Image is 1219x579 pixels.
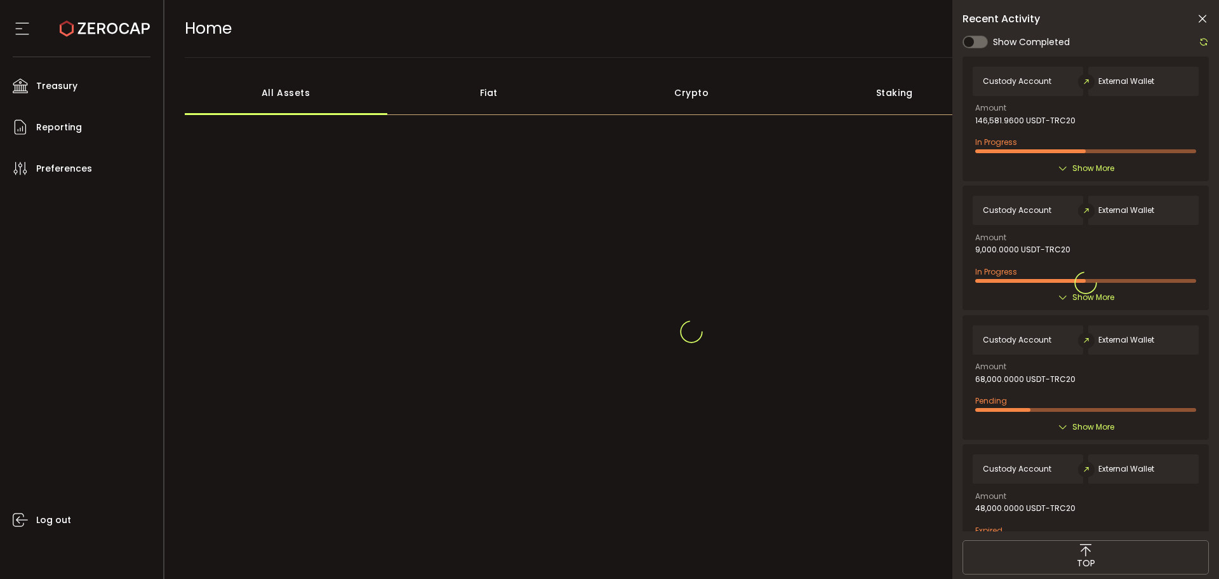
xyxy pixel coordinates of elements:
[36,118,82,137] span: Reporting
[387,71,590,115] div: Fiat
[590,71,794,115] div: Crypto
[1077,557,1095,570] span: TOP
[185,17,232,39] span: Home
[36,160,92,178] span: Preferences
[36,77,77,95] span: Treasury
[36,511,71,529] span: Log out
[1156,518,1219,579] iframe: Chat Widget
[793,71,996,115] div: Staking
[963,14,1040,24] span: Recent Activity
[185,71,388,115] div: All Assets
